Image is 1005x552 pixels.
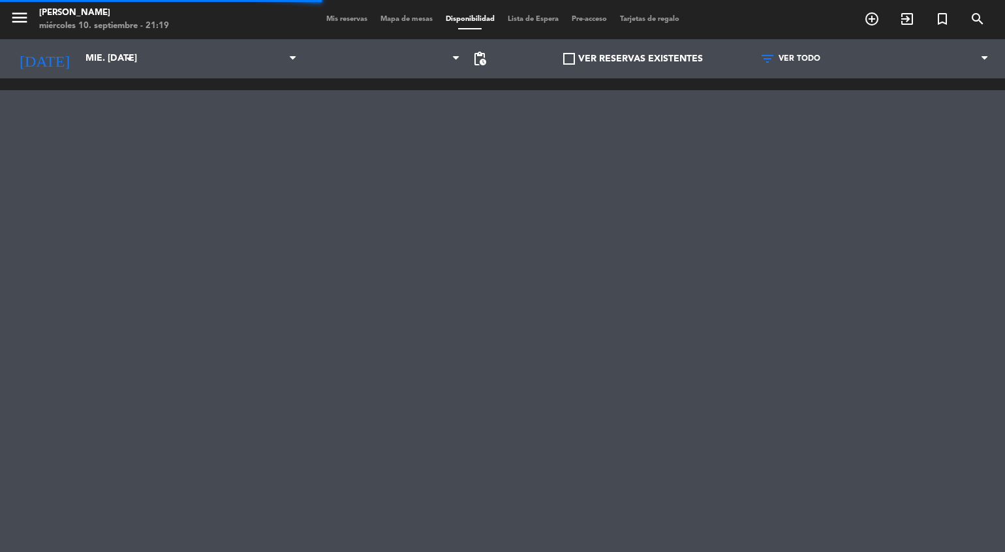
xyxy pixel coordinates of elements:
[39,7,169,20] div: [PERSON_NAME]
[864,11,880,27] i: add_circle_outline
[39,20,169,33] div: miércoles 10. septiembre - 21:19
[10,8,29,32] button: menu
[10,44,79,73] i: [DATE]
[970,11,985,27] i: search
[613,16,686,23] span: Tarjetas de regalo
[374,16,439,23] span: Mapa de mesas
[899,11,915,27] i: exit_to_app
[563,52,703,67] label: VER RESERVAS EXISTENTES
[935,11,950,27] i: turned_in_not
[10,8,29,27] i: menu
[121,51,137,67] i: arrow_drop_down
[472,51,487,67] span: pending_actions
[320,16,374,23] span: Mis reservas
[439,16,501,23] span: Disponibilidad
[501,16,565,23] span: Lista de Espera
[565,16,613,23] span: Pre-acceso
[779,54,820,63] span: VER TODO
